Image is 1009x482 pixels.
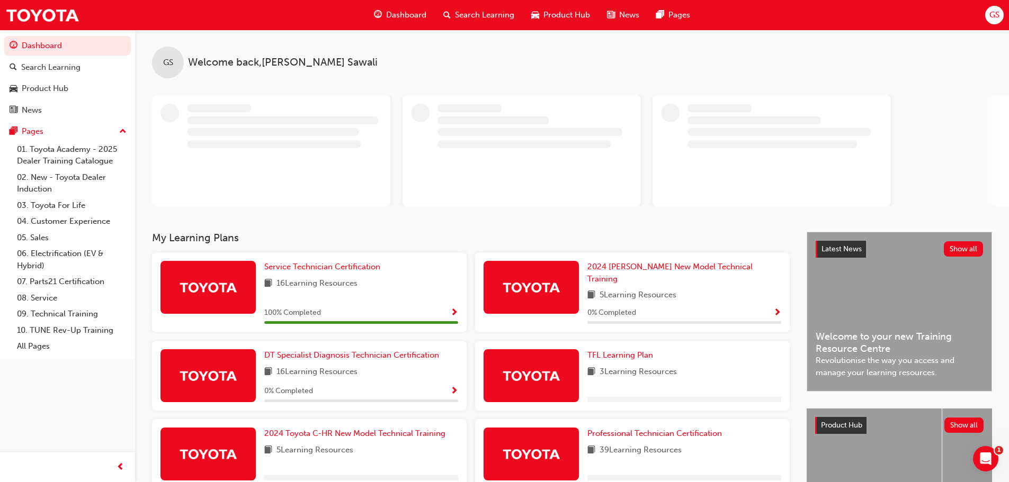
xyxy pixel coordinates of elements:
span: 5 Learning Resources [600,289,676,302]
a: Service Technician Certification [264,261,385,273]
span: guage-icon [374,8,382,22]
a: news-iconNews [599,4,648,26]
span: 2024 Toyota C-HR New Model Technical Training [264,429,445,438]
span: Show Progress [773,308,781,318]
span: car-icon [10,84,17,94]
img: Trak [179,444,237,463]
span: prev-icon [117,461,124,474]
a: guage-iconDashboard [365,4,435,26]
a: 06. Electrification (EV & Hybrid) [13,245,131,274]
span: news-icon [607,8,615,22]
button: Show all [944,241,984,257]
span: up-icon [119,125,127,139]
a: 07. Parts21 Certification [13,274,131,290]
img: Trak [502,444,560,463]
a: 08. Service [13,290,131,306]
span: guage-icon [10,41,17,51]
img: Trak [179,366,237,385]
span: Welcome to your new Training Resource Centre [816,331,983,354]
button: Pages [4,122,131,141]
span: book-icon [587,289,595,302]
span: News [619,9,639,21]
div: Pages [22,125,43,138]
span: 39 Learning Resources [600,444,682,457]
a: pages-iconPages [648,4,699,26]
a: Professional Technician Certification [587,428,726,440]
span: pages-icon [10,127,17,137]
a: 10. TUNE Rev-Up Training [13,322,131,339]
a: 03. Toyota For Life [13,197,131,214]
span: GS [163,57,173,69]
div: Product Hub [22,83,68,95]
span: 100 % Completed [264,307,321,319]
span: Professional Technician Certification [587,429,722,438]
span: GS [989,9,999,21]
a: Product HubShow all [815,417,984,434]
img: Trak [502,278,560,296]
span: Dashboard [386,9,426,21]
span: 0 % Completed [587,307,636,319]
span: book-icon [264,366,272,379]
a: car-iconProduct Hub [523,4,599,26]
a: TFL Learning Plan [587,349,657,361]
div: News [22,104,42,116]
a: DT Specialist Diagnosis Technician Certification [264,349,443,361]
span: news-icon [10,106,17,115]
span: Pages [668,9,690,21]
button: GS [985,6,1004,24]
span: 3 Learning Resources [600,366,677,379]
span: Welcome back , [PERSON_NAME] Sawali [188,57,378,69]
span: search-icon [443,8,451,22]
span: Revolutionise the way you access and manage your learning resources. [816,354,983,378]
span: pages-icon [656,8,664,22]
a: Dashboard [4,36,131,56]
a: 01. Toyota Academy - 2025 Dealer Training Catalogue [13,141,131,169]
a: Product Hub [4,79,131,98]
span: book-icon [264,277,272,290]
span: 5 Learning Resources [276,444,353,457]
a: 09. Technical Training [13,306,131,322]
a: 04. Customer Experience [13,213,131,230]
button: Show Progress [773,306,781,320]
span: Show Progress [450,387,458,396]
button: DashboardSearch LearningProduct HubNews [4,34,131,122]
a: News [4,101,131,120]
a: Latest NewsShow allWelcome to your new Training Resource CentreRevolutionise the way you access a... [807,232,992,392]
span: book-icon [587,444,595,457]
span: Latest News [822,244,862,253]
span: Product Hub [821,421,862,430]
span: Service Technician Certification [264,262,380,271]
h3: My Learning Plans [152,232,790,244]
span: 16 Learning Resources [276,366,358,379]
span: 2024 [PERSON_NAME] New Model Technical Training [587,262,753,284]
span: 16 Learning Resources [276,277,358,290]
a: 2024 [PERSON_NAME] New Model Technical Training [587,261,781,285]
a: Search Learning [4,58,131,77]
a: search-iconSearch Learning [435,4,523,26]
button: Show all [944,417,984,433]
a: 2024 Toyota C-HR New Model Technical Training [264,428,450,440]
iframe: Intercom live chat [973,446,998,471]
button: Show Progress [450,385,458,398]
a: All Pages [13,338,131,354]
span: 1 [995,446,1003,454]
span: car-icon [531,8,539,22]
span: book-icon [587,366,595,379]
span: DT Specialist Diagnosis Technician Certification [264,350,439,360]
img: Trak [179,278,237,296]
a: 02. New - Toyota Dealer Induction [13,169,131,197]
img: Trak [5,3,79,27]
span: TFL Learning Plan [587,350,653,360]
img: Trak [502,366,560,385]
span: Product Hub [543,9,590,21]
a: Latest NewsShow all [816,241,983,258]
a: 05. Sales [13,230,131,246]
span: book-icon [264,444,272,457]
span: Show Progress [450,308,458,318]
div: Search Learning [21,61,81,74]
span: 0 % Completed [264,385,313,397]
span: search-icon [10,63,17,72]
span: Search Learning [455,9,514,21]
